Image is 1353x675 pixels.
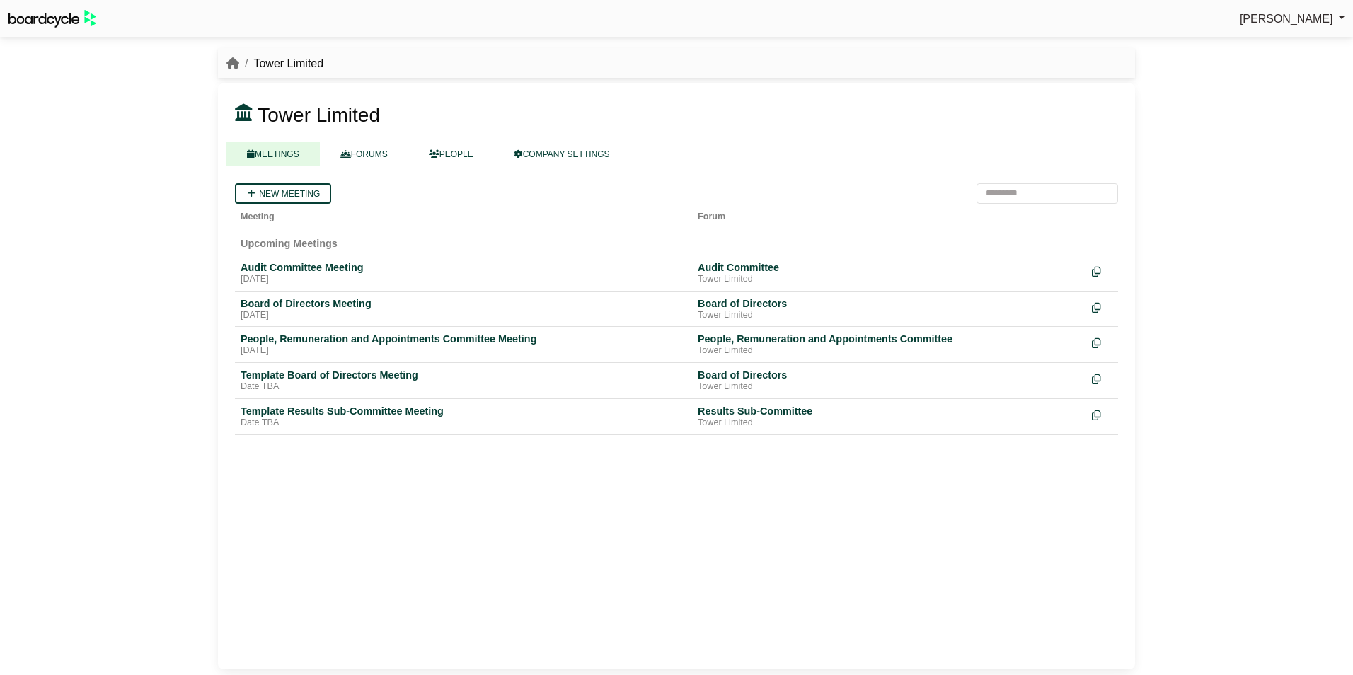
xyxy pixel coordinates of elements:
[698,297,1081,310] div: Board of Directors
[241,345,686,357] div: [DATE]
[698,261,1081,274] div: Audit Committee
[1092,333,1112,352] div: Make a copy
[408,142,494,166] a: PEOPLE
[698,369,1081,393] a: Board of Directors Tower Limited
[235,204,692,224] th: Meeting
[698,274,1081,285] div: Tower Limited
[1092,369,1112,388] div: Make a copy
[698,405,1081,417] div: Results Sub-Committee
[698,310,1081,321] div: Tower Limited
[1092,297,1112,316] div: Make a copy
[241,261,686,285] a: Audit Committee Meeting [DATE]
[241,417,686,429] div: Date TBA
[698,405,1081,429] a: Results Sub-Committee Tower Limited
[241,238,338,249] span: Upcoming Meetings
[692,204,1086,224] th: Forum
[494,142,631,166] a: COMPANY SETTINGS
[241,274,686,285] div: [DATE]
[235,183,331,204] a: New meeting
[241,310,686,321] div: [DATE]
[1092,261,1112,280] div: Make a copy
[239,54,323,73] li: Tower Limited
[698,369,1081,381] div: Board of Directors
[241,333,686,357] a: People, Remuneration and Appointments Committee Meeting [DATE]
[241,261,686,274] div: Audit Committee Meeting
[241,405,686,417] div: Template Results Sub-Committee Meeting
[698,261,1081,285] a: Audit Committee Tower Limited
[698,417,1081,429] div: Tower Limited
[698,345,1081,357] div: Tower Limited
[320,142,408,166] a: FORUMS
[226,54,323,73] nav: breadcrumb
[241,333,686,345] div: People, Remuneration and Appointments Committee Meeting
[8,10,96,28] img: BoardcycleBlackGreen-aaafeed430059cb809a45853b8cf6d952af9d84e6e89e1f1685b34bfd5cb7d64.svg
[698,297,1081,321] a: Board of Directors Tower Limited
[241,369,686,381] div: Template Board of Directors Meeting
[1240,10,1345,28] a: [PERSON_NAME]
[698,333,1081,345] div: People, Remuneration and Appointments Committee
[241,369,686,393] a: Template Board of Directors Meeting Date TBA
[241,381,686,393] div: Date TBA
[226,142,320,166] a: MEETINGS
[1240,13,1333,25] span: [PERSON_NAME]
[698,381,1081,393] div: Tower Limited
[241,405,686,429] a: Template Results Sub-Committee Meeting Date TBA
[1092,405,1112,424] div: Make a copy
[241,297,686,321] a: Board of Directors Meeting [DATE]
[258,104,380,126] span: Tower Limited
[241,297,686,310] div: Board of Directors Meeting
[698,333,1081,357] a: People, Remuneration and Appointments Committee Tower Limited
